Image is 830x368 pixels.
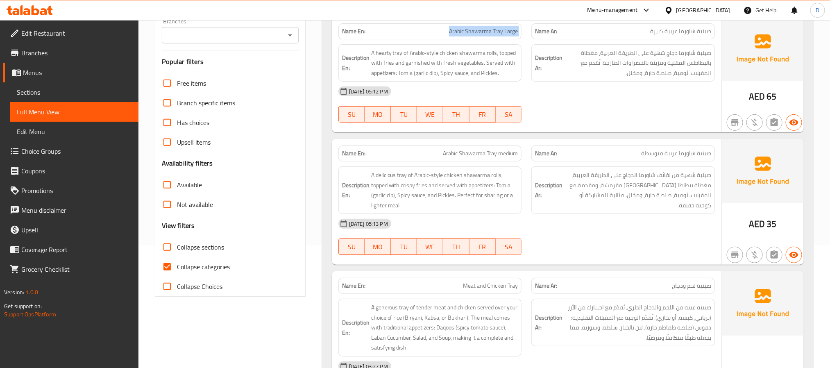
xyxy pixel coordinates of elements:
button: Available [786,247,802,263]
h3: Popular filters [162,57,299,66]
button: Purchased item [746,114,763,131]
span: Free items [177,78,206,88]
button: Available [786,114,802,131]
span: صينية غنية من اللحم والدجاج الطري، يُقدّم مع اختيارك من الأرز (برياني، كبسة، أو بخاري). تُقدّم ال... [564,302,711,343]
span: 65 [767,89,777,104]
button: WE [417,106,443,123]
strong: Name Ar: [535,282,557,290]
span: TH [447,109,466,120]
span: TU [394,109,414,120]
img: Ae5nvW7+0k+MAAAAAElFTkSuQmCC [722,271,804,335]
span: Arabic Shawarma Tray medium [443,149,518,158]
img: Ae5nvW7+0k+MAAAAAElFTkSuQmCC [722,17,804,81]
span: A delicious tray of Arabic-style chicken shawarma rolls, topped with crispy fries and served with... [371,170,518,210]
button: SA [496,239,522,255]
a: Edit Restaurant [3,23,138,43]
span: Coupons [21,166,132,176]
span: MO [368,241,388,253]
span: [DATE] 05:13 PM [346,220,391,228]
div: [GEOGRAPHIC_DATA] [676,6,730,15]
a: Branches [3,43,138,63]
a: Upsell [3,220,138,240]
span: Upsell [21,225,132,235]
a: Support.OpsPlatform [4,309,56,320]
div: Menu-management [587,5,638,15]
h3: View filters [162,221,195,230]
strong: Name Ar: [535,27,557,36]
span: FR [473,109,492,120]
a: Edit Menu [10,122,138,141]
span: Available [177,180,202,190]
span: AED [749,89,765,104]
span: صينية شاورما عربية متوسطة [641,149,711,158]
span: Edit Menu [17,127,132,136]
span: Meat and Chicken Tray [463,282,518,290]
button: Not has choices [766,114,782,131]
button: SU [338,106,365,123]
button: FR [469,239,496,255]
span: صينية شاورما عربية كبيرة [650,27,711,36]
button: SU [338,239,365,255]
span: صينية شاورما دجاج شهية على الطريقة العربية، مغطاة بالبطاطس المقلية ومزينة بالخضراوات الطازجة. تُق... [564,48,711,78]
span: A generous tray of tender meat and chicken served over your choice of rice (Biryani, Kabsa, or Bu... [371,302,518,353]
button: FR [469,106,496,123]
span: SA [499,109,519,120]
button: MO [365,239,391,255]
span: 35 [767,216,777,232]
span: Branches [21,48,132,58]
span: Promotions [21,186,132,195]
button: Not branch specific item [727,247,743,263]
button: MO [365,106,391,123]
span: صينية شهية من لفائف شاورما الدجاج على الطريقة العربية، مغطاة ببطاطا مقلية مقرمشة، ومقدمة مع المقب... [564,170,711,210]
a: Grocery Checklist [3,259,138,279]
span: Menu disclaimer [21,205,132,215]
strong: Description En: [342,53,370,73]
span: Menus [23,68,132,77]
span: Collapse categories [177,262,230,272]
span: Version: [4,287,24,298]
a: Sections [10,82,138,102]
span: Get support on: [4,301,42,311]
button: Purchased item [746,247,763,263]
span: Full Menu View [17,107,132,117]
span: D [816,6,819,15]
button: TH [443,106,469,123]
strong: Name En: [342,149,365,158]
span: Sections [17,87,132,97]
span: FR [473,241,492,253]
span: Choice Groups [21,146,132,156]
button: WE [417,239,443,255]
span: صينية لحم ودجاج [672,282,711,290]
strong: Name En: [342,27,365,36]
span: TU [394,241,414,253]
span: A hearty tray of Arabic-style chicken shawarma rolls, topped with fries and garnished with fresh ... [371,48,518,78]
span: AED [749,216,765,232]
span: Collapse sections [177,242,224,252]
span: WE [420,109,440,120]
a: Menus [3,63,138,82]
span: Has choices [177,118,209,127]
h3: Availability filters [162,159,213,168]
button: TH [443,239,469,255]
strong: Description Ar: [535,180,562,200]
button: TU [391,106,417,123]
a: Menu disclaimer [3,200,138,220]
button: Not branch specific item [727,114,743,131]
span: Branch specific items [177,98,235,108]
strong: Description En: [342,318,370,338]
span: Upsell items [177,137,211,147]
span: Grocery Checklist [21,264,132,274]
span: Not available [177,200,213,209]
button: Not has choices [766,247,782,263]
img: Ae5nvW7+0k+MAAAAAElFTkSuQmCC [722,139,804,203]
span: SU [342,241,362,253]
strong: Description Ar: [535,53,562,73]
span: [DATE] 05:12 PM [346,88,391,95]
strong: Description Ar: [535,313,562,333]
a: Choice Groups [3,141,138,161]
a: Coupons [3,161,138,181]
strong: Name En: [342,282,365,290]
a: Full Menu View [10,102,138,122]
button: TU [391,239,417,255]
button: SA [496,106,522,123]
